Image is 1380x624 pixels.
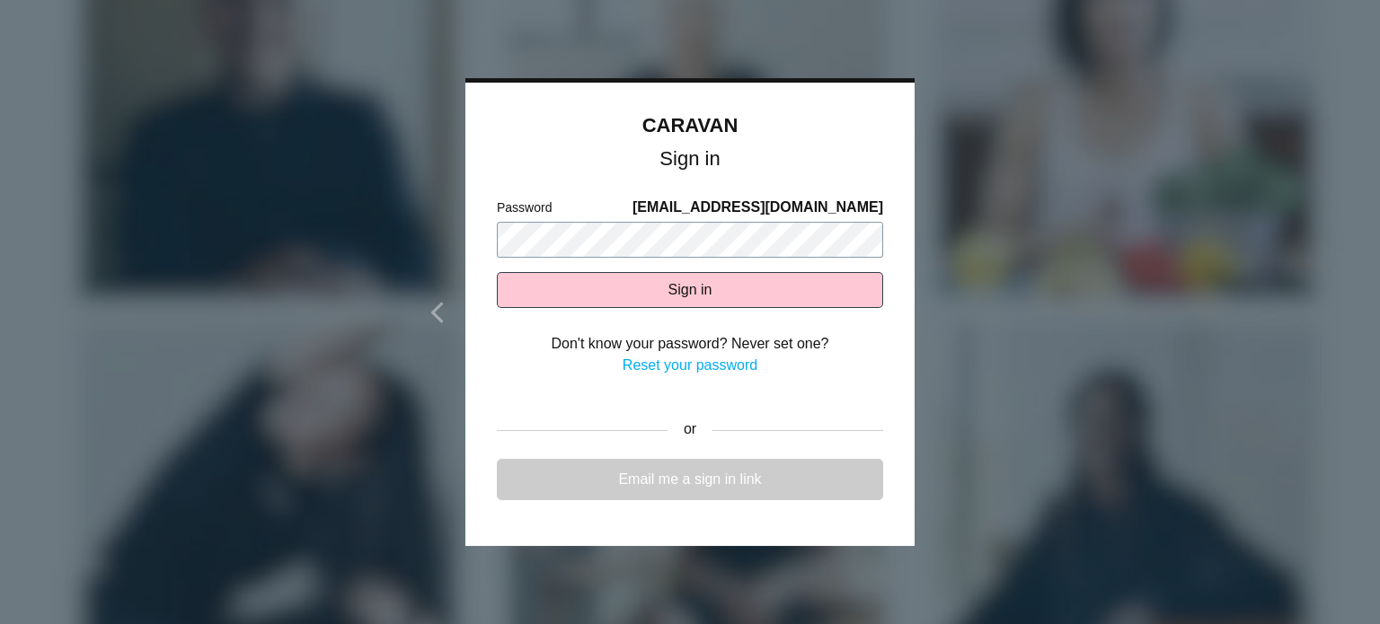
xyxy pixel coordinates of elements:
[632,197,883,218] span: [EMAIL_ADDRESS][DOMAIN_NAME]
[668,408,712,453] div: or
[497,151,883,167] h1: Sign in
[642,114,739,136] a: CARAVAN
[623,357,757,373] a: Reset your password
[497,459,883,500] a: Email me a sign in link
[497,198,552,217] label: Password
[497,272,883,308] button: Sign in
[497,333,883,355] div: Don't know your password? Never set one?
